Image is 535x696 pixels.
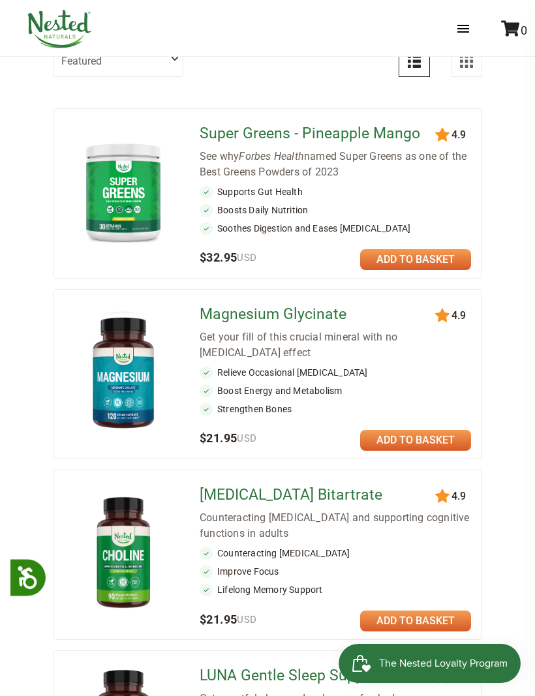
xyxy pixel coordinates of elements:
[200,185,471,198] li: Supports Gut Health
[237,432,256,444] span: USD
[200,222,471,235] li: Soothes Digestion and Eases [MEDICAL_DATA]
[200,583,471,596] li: Lifelong Memory Support
[200,305,431,324] a: Magnesium Glycinate
[200,613,257,626] span: $21.95
[74,490,172,617] img: Choline Bitartrate
[200,510,471,541] div: Counteracting [MEDICAL_DATA] and supporting cognitive functions in adults
[239,150,304,162] em: Forbes Health
[460,55,473,68] img: Grid
[200,204,471,217] li: Boosts Daily Nutrition
[200,384,471,397] li: Boost Energy and Metabolism
[200,125,431,144] a: Super Greens - Pineapple Mango
[200,366,471,379] li: Relieve Occasional [MEDICAL_DATA]
[200,149,471,180] div: See why named Super Greens as one of the Best Greens Powders of 2023
[200,402,471,416] li: Strengthen Bones
[200,431,257,445] span: $21.95
[200,667,431,686] a: LUNA Gentle Sleep Supplement
[237,252,256,264] span: USD
[200,329,471,361] div: Get your fill of this crucial mineral with no [MEDICAL_DATA] effect
[521,23,527,37] span: 0
[408,55,421,68] img: List
[200,486,431,505] a: [MEDICAL_DATA] Bitartrate
[339,644,522,683] iframe: Button to open loyalty program pop-up
[200,250,257,264] span: $32.95
[200,565,471,578] li: Improve Focus
[27,10,92,48] img: Nested Naturals
[501,23,527,37] a: 0
[237,614,256,626] span: USD
[74,309,172,436] img: Magnesium Glycinate
[200,547,471,560] li: Counteracting [MEDICAL_DATA]
[74,136,172,248] img: Super Greens - Pineapple Mango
